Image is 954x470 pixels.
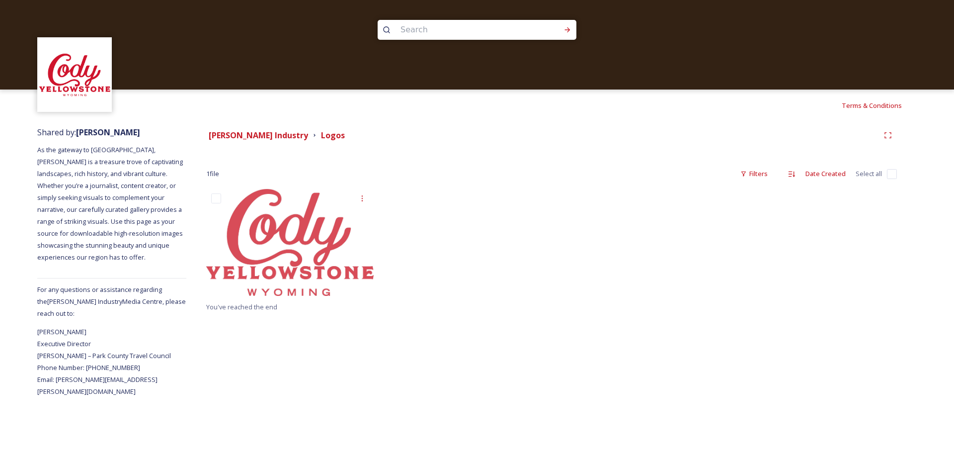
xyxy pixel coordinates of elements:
div: Filters [735,164,773,184]
div: Date Created [800,164,851,184]
span: 1 file [206,169,219,179]
img: PCTC_LOGO_wyoming_RED_vert.eps [206,188,374,296]
img: images%20(1).png [39,39,111,111]
input: Search [396,19,532,41]
span: For any questions or assistance regarding the [PERSON_NAME] Industry Media Centre, please reach o... [37,285,186,318]
strong: [PERSON_NAME] [76,127,140,138]
a: Terms & Conditions [842,99,917,111]
span: Shared by: [37,127,140,138]
span: Terms & Conditions [842,101,902,110]
span: You've reached the end [206,302,277,311]
span: [PERSON_NAME] Executive Director [PERSON_NAME] – Park County Travel Council Phone Number: [PHONE_... [37,327,171,396]
strong: Logos [321,130,345,141]
span: As the gateway to [GEOGRAPHIC_DATA], [PERSON_NAME] is a treasure trove of captivating landscapes,... [37,145,184,262]
span: Select all [856,169,882,179]
strong: [PERSON_NAME] Industry [209,130,308,141]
